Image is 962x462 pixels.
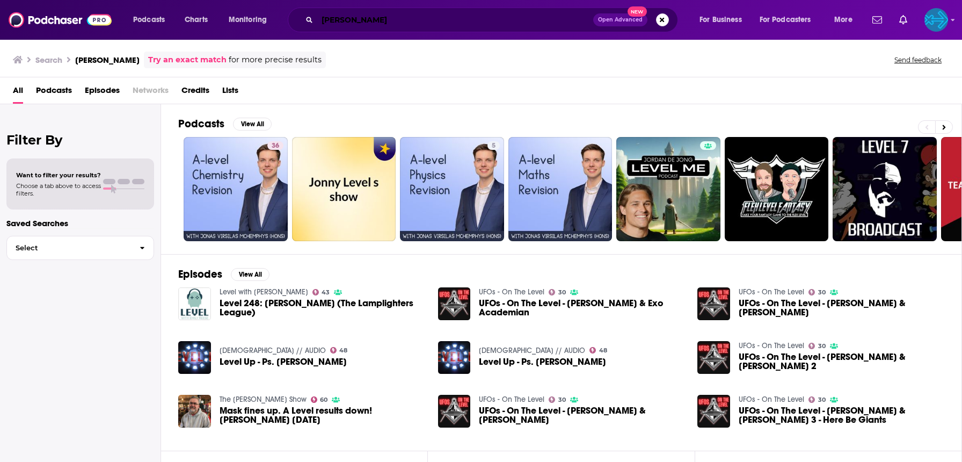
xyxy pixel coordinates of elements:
[479,299,684,317] span: UFOs - On The Level - [PERSON_NAME] & Exo Academian
[868,11,886,29] a: Show notifications dropdown
[6,218,154,228] p: Saved Searches
[739,341,804,350] a: UFOs - On The Level
[549,289,566,295] a: 30
[924,8,948,32] img: User Profile
[739,406,944,424] span: UFOs - On The Level - [PERSON_NAME] & [PERSON_NAME] 3 - Here Be Giants
[479,346,585,355] a: Awaken Church // AUDIO
[178,268,269,281] a: EpisodesView All
[133,82,169,104] span: Networks
[479,287,544,297] a: UFOs - On The Level
[233,118,272,131] button: View All
[181,82,209,104] a: Credits
[75,55,140,65] h3: [PERSON_NAME]
[589,347,607,353] a: 48
[558,290,566,295] span: 30
[231,268,269,281] button: View All
[487,141,500,150] a: 5
[739,287,804,297] a: UFOs - On The Level
[320,398,327,402] span: 60
[818,398,826,402] span: 30
[895,11,912,29] a: Show notifications dropdown
[438,341,471,374] img: Level Up - Ps. Jon Heinrichs
[479,357,606,366] span: Level Up - Ps. [PERSON_NAME]
[598,17,643,23] span: Open Advanced
[739,299,944,317] a: UFOs - On The Level - Jon Majerowski & Nikkiana Jones
[692,11,755,28] button: open menu
[739,352,944,371] a: UFOs - On The Level - Jon Majerowski & Nikkiana Jones 2
[178,287,211,320] img: Level 248: Jon Everist (The Lamplighters League)
[178,117,272,131] a: PodcastsView All
[272,141,279,151] span: 36
[492,141,495,151] span: 5
[827,11,866,28] button: open menu
[599,348,607,353] span: 48
[739,395,804,404] a: UFOs - On The Level
[133,12,165,27] span: Podcasts
[85,82,120,104] a: Episodes
[221,11,281,28] button: open menu
[924,8,948,32] span: Logged in as backbonemedia
[36,82,72,104] a: Podcasts
[558,398,566,402] span: 30
[339,348,347,353] span: 48
[593,13,647,26] button: Open AdvancedNew
[7,244,131,251] span: Select
[220,299,425,317] a: Level 248: Jon Everist (The Lamplighters League)
[753,11,827,28] button: open menu
[220,395,307,404] a: The Jon Gaunt Show
[697,287,730,320] a: UFOs - On The Level - Jon Majerowski & Nikkiana Jones
[818,290,826,295] span: 30
[697,341,730,374] img: UFOs - On The Level - Jon Majerowski & Nikkiana Jones 2
[479,406,684,424] a: UFOs - On The Level - Jon Majerowski & Jean-Luc
[479,406,684,424] span: UFOs - On The Level - [PERSON_NAME] & [PERSON_NAME]
[16,171,101,179] span: Want to filter your results?
[148,54,227,66] a: Try an exact match
[178,11,214,28] a: Charts
[220,357,347,366] span: Level Up - Ps. [PERSON_NAME]
[9,10,112,30] img: Podchaser - Follow, Share and Rate Podcasts
[891,55,945,64] button: Send feedback
[126,11,179,28] button: open menu
[808,343,826,349] a: 30
[222,82,238,104] a: Lists
[322,290,330,295] span: 43
[834,12,852,27] span: More
[549,396,566,403] a: 30
[739,406,944,424] a: UFOs - On The Level - Jon Majerowski & Nikkiana Jones 3 - Here Be Giants
[739,352,944,371] span: UFOs - On The Level - [PERSON_NAME] & [PERSON_NAME] 2
[628,6,647,17] span: New
[760,12,811,27] span: For Podcasters
[739,299,944,317] span: UFOs - On The Level - [PERSON_NAME] & [PERSON_NAME]
[479,299,684,317] a: UFOs - On The Level - Jon Majerowski & Exo Academian
[697,395,730,428] img: UFOs - On The Level - Jon Majerowski & Nikkiana Jones 3 - Here Be Giants
[479,357,606,366] a: Level Up - Ps. Jon Heinrichs
[178,117,224,131] h2: Podcasts
[220,287,308,297] a: Level with Emily Reese
[438,287,471,320] a: UFOs - On The Level - Jon Majerowski & Exo Academian
[220,346,326,355] a: Awaken Church // AUDIO
[13,82,23,104] span: All
[267,141,283,150] a: 36
[220,406,425,424] span: Mask fines up. A Level results down! [PERSON_NAME] [DATE]
[16,182,101,197] span: Choose a tab above to access filters.
[924,8,948,32] button: Show profile menu
[400,137,504,241] a: 5
[6,132,154,148] h2: Filter By
[479,395,544,404] a: UFOs - On The Level
[229,54,322,66] span: for more precise results
[178,341,211,374] img: Level Up - Ps. Jon Heinrichs
[178,268,222,281] h2: Episodes
[185,12,208,27] span: Charts
[220,299,425,317] span: Level 248: [PERSON_NAME] (The Lamplighters League)
[438,395,471,428] img: UFOs - On The Level - Jon Majerowski & Jean-Luc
